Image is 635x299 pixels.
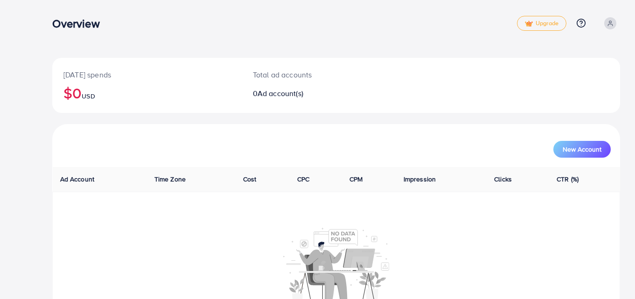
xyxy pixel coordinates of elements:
[553,141,611,158] button: New Account
[517,16,566,31] a: tickUpgrade
[63,84,230,102] h2: $0
[253,89,372,98] h2: 0
[563,146,601,153] span: New Account
[253,69,372,80] p: Total ad accounts
[404,174,436,184] span: Impression
[258,88,303,98] span: Ad account(s)
[525,20,558,27] span: Upgrade
[63,69,230,80] p: [DATE] spends
[154,174,186,184] span: Time Zone
[82,91,95,101] span: USD
[349,174,363,184] span: CPM
[243,174,257,184] span: Cost
[494,174,512,184] span: Clicks
[557,174,579,184] span: CTR (%)
[525,21,533,27] img: tick
[297,174,309,184] span: CPC
[60,174,95,184] span: Ad Account
[52,17,107,30] h3: Overview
